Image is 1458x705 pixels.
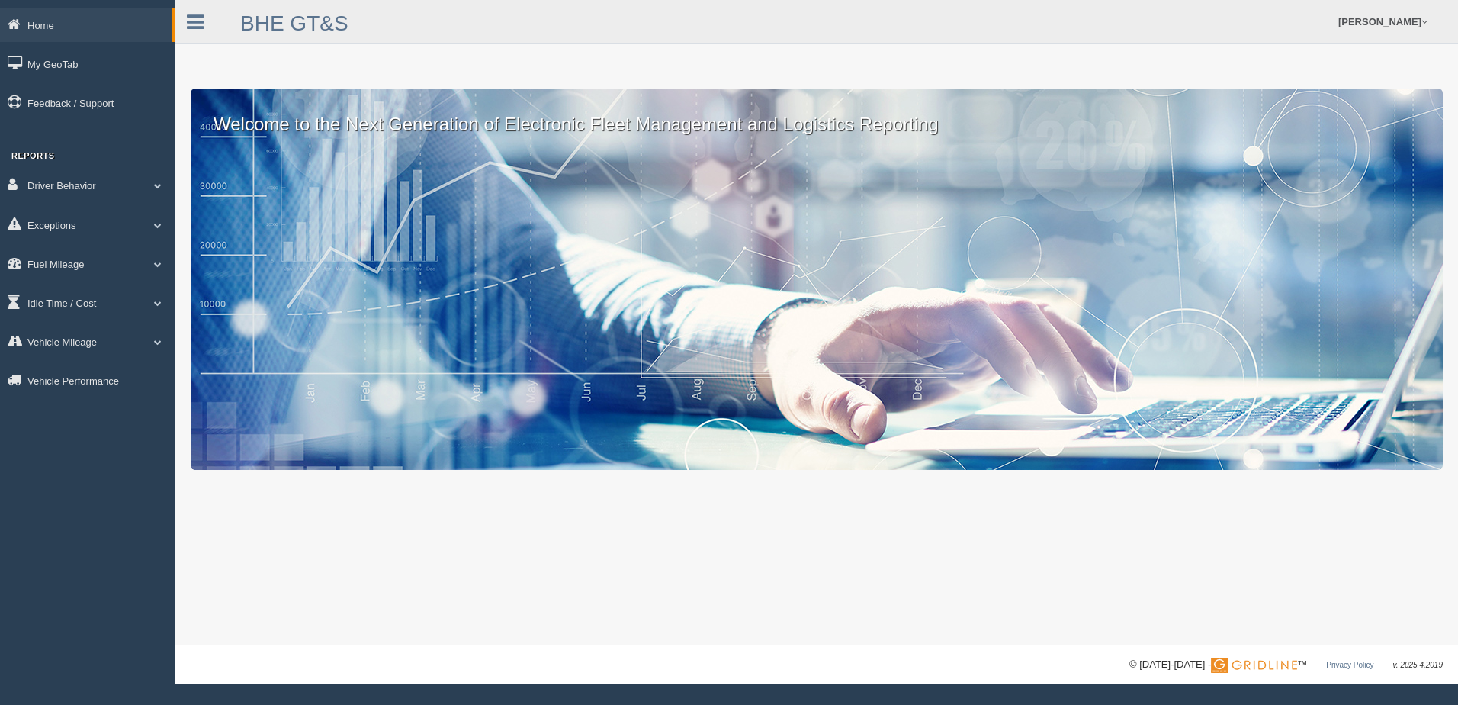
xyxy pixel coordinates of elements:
div: © [DATE]-[DATE] - ™ [1129,657,1443,673]
a: BHE GT&S [240,11,348,35]
span: v. 2025.4.2019 [1393,661,1443,669]
a: Privacy Policy [1326,661,1373,669]
img: Gridline [1211,658,1297,673]
p: Welcome to the Next Generation of Electronic Fleet Management and Logistics Reporting [191,89,1443,137]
